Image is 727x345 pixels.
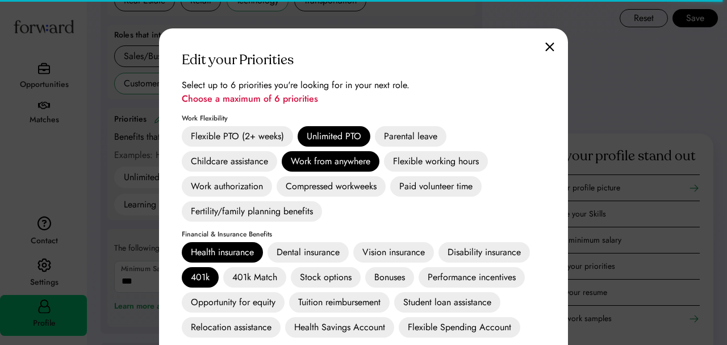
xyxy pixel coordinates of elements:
div: Compressed workweeks [277,176,386,197]
div: Flexible Spending Account [399,317,520,338]
div: Disability insurance [438,242,530,263]
div: Parental leave [375,126,446,147]
img: close.svg [545,42,554,52]
div: 401k [182,267,219,288]
div: Performance incentives [419,267,525,288]
div: Health Savings Account [285,317,394,338]
div: Vision insurance [353,242,434,263]
div: 401k Match [223,267,286,288]
div: Childcare assistance [182,151,277,172]
div: Student loan assistance [394,292,500,313]
div: Dental insurance [268,242,349,263]
div: Relocation assistance [182,317,281,338]
div: Opportunity for equity [182,292,285,313]
div: Bonuses [365,267,414,288]
div: Work from anywhere [282,151,379,172]
div: Work authorization [182,176,272,197]
div: Edit your Priorities [182,51,294,69]
div: Flexible PTO (2+ weeks) [182,126,293,147]
div: Paid volunteer time [390,176,482,197]
div: Select up to 6 priorities you're looking for in your next role. [182,78,410,92]
div: Work Flexibility [182,115,228,122]
div: Flexible working hours [384,151,488,172]
div: Tuition reimbursement [289,292,390,313]
div: Financial & Insurance Benefits [182,231,272,238]
div: Fertility/family planning benefits [182,201,322,222]
div: Unlimited PTO [298,126,370,147]
div: Health insurance [182,242,263,263]
div: Choose a maximum of 6 priorities [182,92,318,106]
div: Stock options [291,267,361,288]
